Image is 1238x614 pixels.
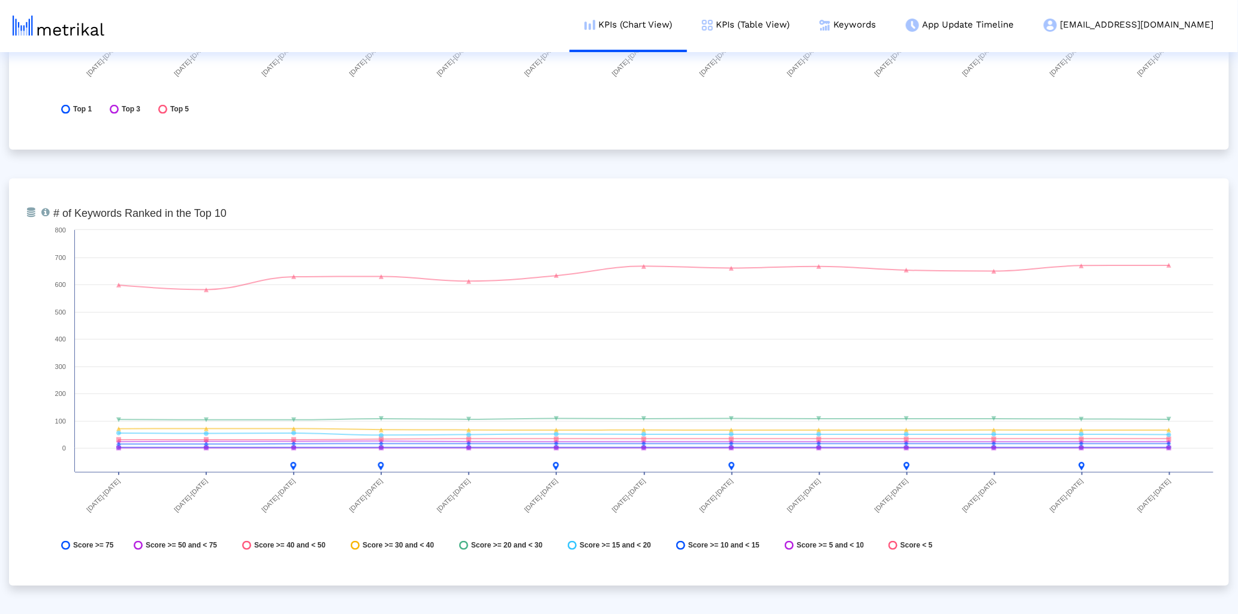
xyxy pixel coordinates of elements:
text: [DATE]-[DATE] [1136,41,1172,77]
text: [DATE]-[DATE] [260,41,296,77]
text: [DATE]-[DATE] [523,477,559,513]
text: [DATE]-[DATE] [961,477,997,513]
text: [DATE]-[DATE] [698,41,734,77]
span: Score >= 40 and < 50 [254,541,326,550]
text: [DATE]-[DATE] [786,41,822,77]
text: 800 [55,226,66,234]
text: 600 [55,281,66,288]
img: kpi-table-menu-icon.png [702,20,713,31]
text: [DATE]-[DATE] [698,477,734,513]
text: [DATE]-[DATE] [610,477,646,513]
text: [DATE]-[DATE] [873,41,909,77]
tspan: # of Keywords Ranked in the Top 10 [53,207,227,219]
span: Score >= 10 and < 15 [688,541,760,550]
span: Top 3 [122,105,140,114]
span: Score >= 15 and < 20 [580,541,651,550]
text: [DATE]-[DATE] [348,41,384,77]
text: [DATE]-[DATE] [1049,477,1085,513]
text: [DATE]-[DATE] [260,477,296,513]
text: [DATE]-[DATE] [85,41,121,77]
img: kpi-chart-menu-icon.png [585,20,595,30]
text: 400 [55,335,66,343]
text: [DATE]-[DATE] [1136,477,1172,513]
span: Score >= 30 and < 40 [363,541,434,550]
span: Top 1 [73,105,92,114]
span: Score >= 75 [73,541,113,550]
span: Score >= 5 and < 10 [797,541,864,550]
text: [DATE]-[DATE] [173,477,209,513]
text: [DATE]-[DATE] [523,41,559,77]
text: 100 [55,418,66,425]
span: Score < 5 [900,541,933,550]
text: [DATE]-[DATE] [348,477,384,513]
text: 500 [55,308,66,316]
text: [DATE]-[DATE] [961,41,997,77]
text: [DATE]-[DATE] [85,477,121,513]
span: Score >= 50 and < 75 [146,541,217,550]
img: keywords.png [820,20,830,31]
text: [DATE]-[DATE] [173,41,209,77]
text: [DATE]-[DATE] [1049,41,1085,77]
text: [DATE]-[DATE] [786,477,822,513]
img: metrical-logo-light.png [13,16,104,36]
img: app-update-menu-icon.png [906,19,919,32]
text: [DATE]-[DATE] [435,41,471,77]
span: Top 5 [170,105,189,114]
text: 0 [62,444,66,452]
img: my-account-menu-icon.png [1044,19,1057,32]
text: [DATE]-[DATE] [610,41,646,77]
text: [DATE]-[DATE] [873,477,909,513]
text: 700 [55,254,66,261]
text: [DATE]-[DATE] [435,477,471,513]
span: Score >= 20 and < 30 [471,541,543,550]
text: 300 [55,363,66,370]
text: 200 [55,390,66,397]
